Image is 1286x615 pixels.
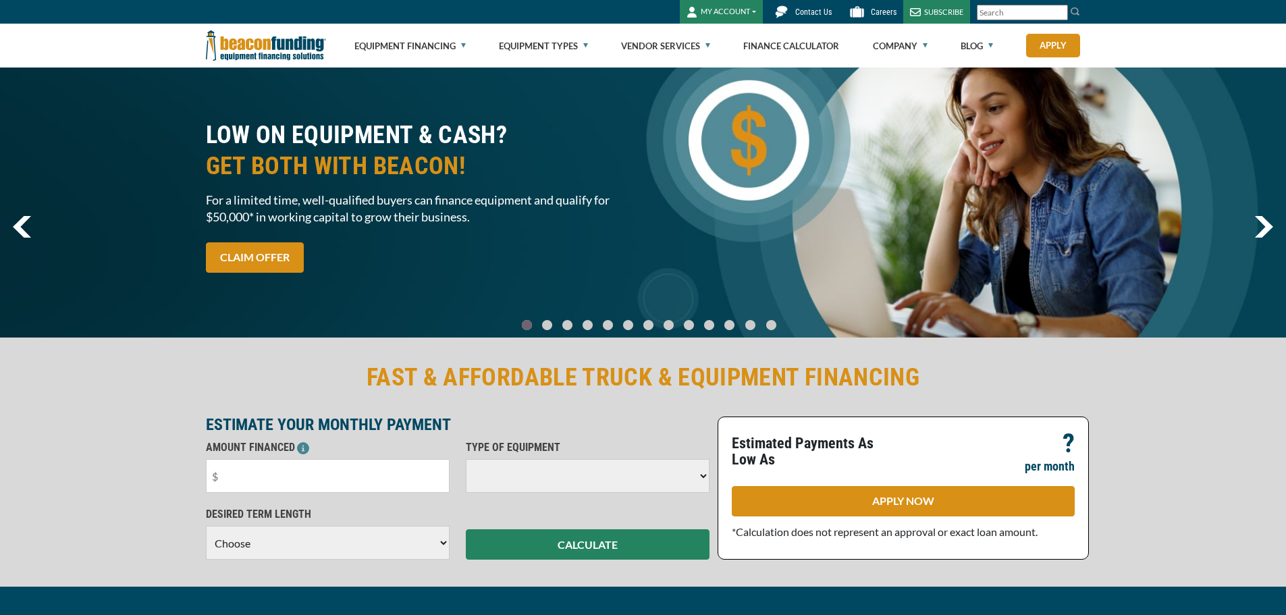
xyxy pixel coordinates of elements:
[871,7,896,17] span: Careers
[206,459,450,493] input: $
[354,24,466,68] a: Equipment Financing
[763,319,780,331] a: Go To Slide 12
[732,435,895,468] p: Estimated Payments As Low As
[206,192,635,225] span: For a limited time, well-qualified buyers can finance equipment and qualify for $50,000* in worki...
[206,362,1081,393] h2: FAST & AFFORDABLE TRUCK & EQUIPMENT FINANCING
[1070,6,1081,17] img: Search
[873,24,928,68] a: Company
[961,24,993,68] a: Blog
[1054,7,1065,18] a: Clear search text
[732,486,1075,516] a: APPLY NOW
[1254,216,1273,238] a: next
[206,506,450,523] p: DESIRED TERM LENGTH
[599,319,616,331] a: Go To Slide 4
[499,24,588,68] a: Equipment Types
[721,319,738,331] a: Go To Slide 10
[466,529,709,560] button: CALCULATE
[743,24,839,68] a: Finance Calculator
[1025,458,1075,475] p: per month
[579,319,595,331] a: Go To Slide 3
[206,24,326,68] img: Beacon Funding Corporation logo
[795,7,832,17] span: Contact Us
[1063,435,1075,452] p: ?
[621,24,710,68] a: Vendor Services
[742,319,759,331] a: Go To Slide 11
[660,319,676,331] a: Go To Slide 7
[977,5,1068,20] input: Search
[518,319,535,331] a: Go To Slide 0
[206,151,635,182] span: GET BOTH WITH BEACON!
[1026,34,1080,57] a: Apply
[206,119,635,182] h2: LOW ON EQUIPMENT & CASH?
[620,319,636,331] a: Go To Slide 5
[466,439,709,456] p: TYPE OF EQUIPMENT
[13,216,31,238] a: previous
[1254,216,1273,238] img: Right Navigator
[732,525,1038,538] span: *Calculation does not represent an approval or exact loan amount.
[640,319,656,331] a: Go To Slide 6
[206,242,304,273] a: CLAIM OFFER
[680,319,697,331] a: Go To Slide 8
[559,319,575,331] a: Go To Slide 2
[701,319,717,331] a: Go To Slide 9
[206,417,709,433] p: ESTIMATE YOUR MONTHLY PAYMENT
[206,439,450,456] p: AMOUNT FINANCED
[539,319,555,331] a: Go To Slide 1
[13,216,31,238] img: Left Navigator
